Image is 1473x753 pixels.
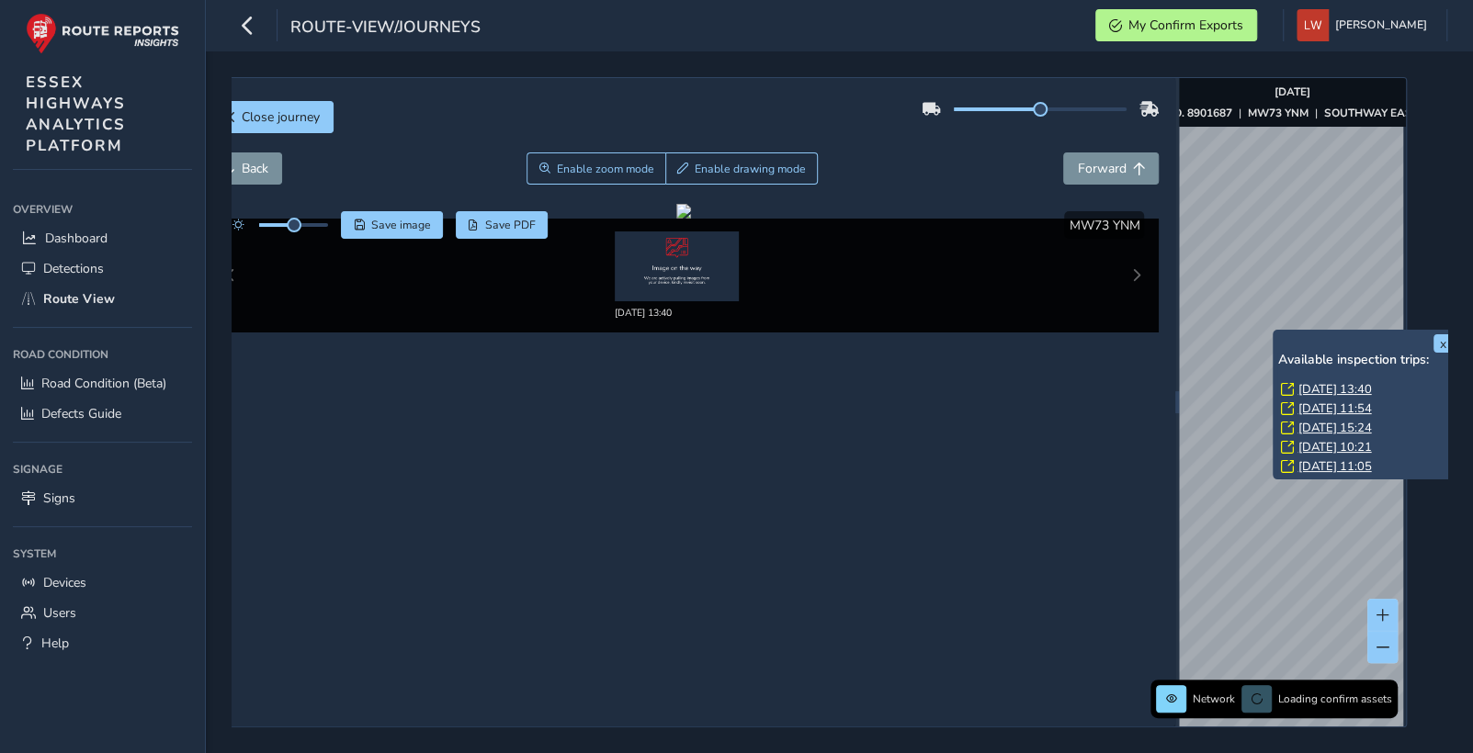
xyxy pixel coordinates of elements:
span: Enable drawing mode [695,162,806,176]
span: Signs [43,489,75,507]
span: Enable zoom mode [557,162,654,176]
a: [DATE] 11:05 [1297,458,1371,475]
a: Defects Guide [13,399,192,429]
div: | | [1126,106,1458,120]
a: Signs [13,483,192,513]
a: Road Condition (Beta) [13,368,192,399]
button: My Confirm Exports [1095,9,1257,41]
strong: [DATE] [1275,84,1310,99]
a: Detections [13,253,192,284]
span: MW73 YNM [1069,217,1139,234]
a: [DATE] 11:54 [1297,400,1371,417]
span: ESSEX HIGHWAYS ANALYTICS PLATFORM [26,72,126,156]
button: Close journey [209,101,334,133]
span: My Confirm Exports [1128,17,1243,34]
button: Draw [665,152,819,185]
button: Zoom [527,152,665,185]
button: [PERSON_NAME] [1297,9,1433,41]
a: Help [13,628,192,658]
div: System [13,540,192,568]
img: diamond-layout [1297,9,1329,41]
a: [DATE] 13:40 [1297,381,1371,398]
img: rr logo [26,13,179,54]
a: Route View [13,284,192,314]
strong: MW73 YNM [1247,106,1308,120]
button: Save [341,211,443,239]
img: Thumbnail frame [615,231,739,301]
span: Close journey [242,108,320,126]
span: Route View [43,290,115,308]
span: route-view/journeys [290,16,481,41]
div: [DATE] 13:40 [615,306,753,320]
button: Back [209,152,282,185]
span: Road Condition (Beta) [41,375,166,392]
span: Save PDF [485,218,536,232]
span: Back [242,160,268,177]
span: Detections [43,260,104,277]
span: [PERSON_NAME] [1335,9,1427,41]
div: Road Condition [13,341,192,368]
span: Help [41,635,69,652]
span: Devices [43,574,86,591]
strong: SOUTHWAY EASTBOUND [1323,106,1458,120]
a: [DATE] 15:24 [1297,420,1371,436]
span: Save image [371,218,431,232]
a: Devices [13,568,192,598]
div: Signage [13,455,192,483]
button: PDF [456,211,549,239]
span: Forward [1077,160,1126,177]
button: Forward [1063,152,1159,185]
h6: Available inspection trips: [1277,353,1452,368]
a: Users [13,598,192,628]
span: Dashboard [45,230,108,247]
div: Overview [13,196,192,223]
span: Users [43,604,76,622]
a: Dashboard [13,223,192,253]
strong: ASSET NO. 8901687 [1126,106,1231,120]
span: Network [1193,691,1235,706]
span: Defects Guide [41,405,121,422]
span: Loading confirm assets [1278,691,1392,706]
a: [DATE] 10:21 [1297,439,1371,455]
